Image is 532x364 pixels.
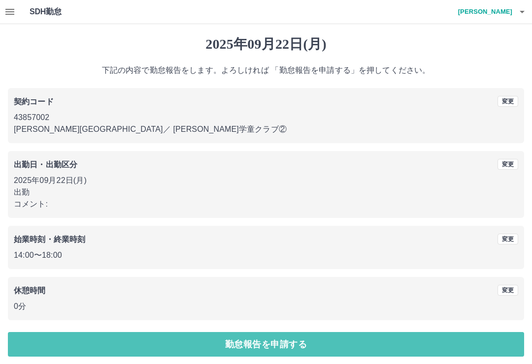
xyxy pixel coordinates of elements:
p: 下記の内容で勤怠報告をします。よろしければ 「勤怠報告を申請する」を押してください。 [8,64,524,76]
b: 休憩時間 [14,286,46,295]
p: 43857002 [14,112,518,123]
button: 勤怠報告を申請する [8,332,524,357]
button: 変更 [498,285,518,296]
b: 契約コード [14,97,54,106]
p: 出勤 [14,186,518,198]
p: [PERSON_NAME][GEOGRAPHIC_DATA] ／ [PERSON_NAME]学童クラブ② [14,123,518,135]
h1: 2025年09月22日(月) [8,36,524,53]
p: 14:00 〜 18:00 [14,249,518,261]
p: 0分 [14,301,518,312]
b: 出勤日・出勤区分 [14,160,77,169]
b: 始業時刻・終業時刻 [14,235,85,243]
button: 変更 [498,96,518,107]
p: 2025年09月22日(月) [14,175,518,186]
p: コメント: [14,198,518,210]
button: 変更 [498,234,518,244]
button: 変更 [498,159,518,170]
